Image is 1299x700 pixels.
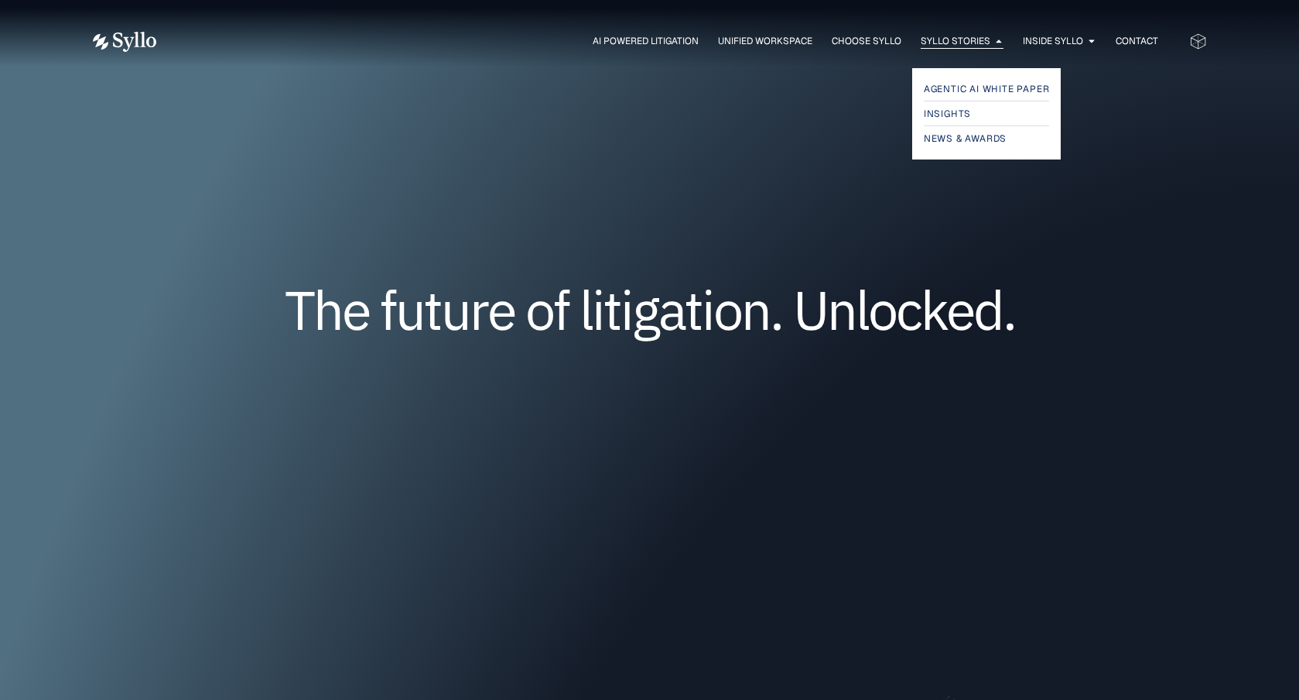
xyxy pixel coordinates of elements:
[924,80,1050,98] a: Agentic AI White Paper
[1116,34,1158,48] a: Contact
[187,34,1158,49] div: Menu Toggle
[924,129,1050,148] a: News & Awards
[187,34,1158,49] nav: Menu
[186,284,1114,335] h1: The future of litigation. Unlocked.
[921,34,990,48] a: Syllo Stories
[593,34,699,48] a: AI Powered Litigation
[1023,34,1083,48] a: Inside Syllo
[924,129,1007,148] span: News & Awards
[924,105,971,123] span: Insights
[924,105,1050,123] a: Insights
[718,34,812,48] a: Unified Workspace
[93,32,156,52] img: Vector
[832,34,901,48] a: Choose Syllo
